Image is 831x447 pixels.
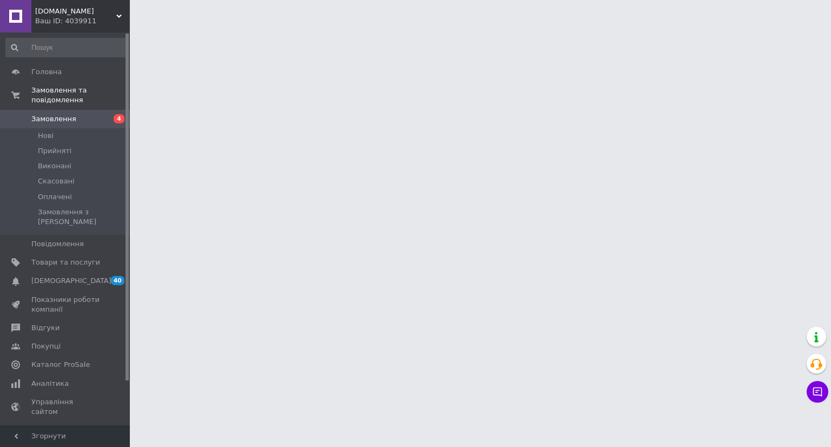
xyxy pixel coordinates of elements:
span: Показники роботи компанії [31,295,100,314]
span: Прийняті [38,146,71,156]
span: Товари та послуги [31,258,100,267]
span: Нові [38,131,54,141]
button: Чат з покупцем [807,381,828,403]
span: Замовлення та повідомлення [31,86,130,105]
span: Gaming.ua [35,6,116,16]
span: Виконані [38,161,71,171]
span: Повідомлення [31,239,84,249]
span: [DEMOGRAPHIC_DATA] [31,276,111,286]
span: Замовлення [31,114,76,124]
input: Пошук [5,38,128,57]
span: Замовлення з [PERSON_NAME] [38,207,127,227]
span: Головна [31,67,62,77]
div: Ваш ID: 4039911 [35,16,130,26]
span: Оплачені [38,192,72,202]
span: 40 [111,276,124,285]
span: Аналітика [31,379,69,389]
span: Управління сайтом [31,397,100,417]
span: Покупці [31,341,61,351]
span: Каталог ProSale [31,360,90,370]
span: Відгуки [31,323,60,333]
span: Скасовані [38,176,75,186]
span: 4 [114,114,124,123]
